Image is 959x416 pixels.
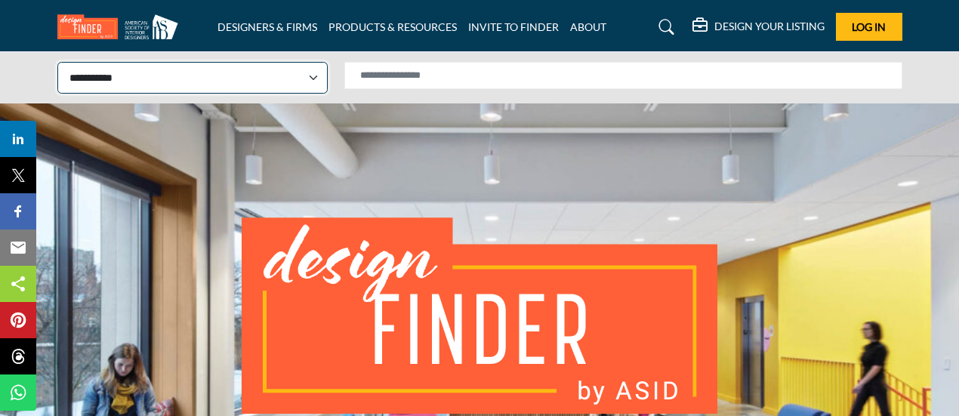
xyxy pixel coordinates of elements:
h5: DESIGN YOUR LISTING [714,20,825,33]
a: ABOUT [570,20,606,33]
a: Search [644,15,684,39]
a: PRODUCTS & RESOURCES [328,20,457,33]
img: Site Logo [57,14,186,39]
a: DESIGNERS & FIRMS [217,20,317,33]
a: INVITE TO FINDER [468,20,559,33]
select: Select Listing Type Dropdown [57,62,328,94]
button: Log In [836,13,902,41]
img: image [242,217,717,414]
span: Log In [852,20,886,33]
input: Search Solutions [344,62,902,89]
div: DESIGN YOUR LISTING [692,18,825,36]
